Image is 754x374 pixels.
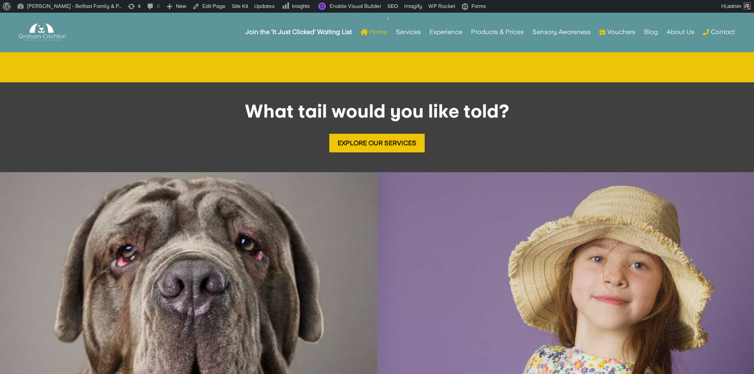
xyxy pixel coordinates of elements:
a: Blog [644,17,658,47]
div: ! [387,13,398,25]
a: Vouchers [599,17,635,47]
h1: What tail would you like told? [20,102,734,124]
a: About Us [667,17,694,47]
a: Home [361,17,387,47]
strong: Join the ‘It Just Clicked’ Waiting List [245,29,352,35]
span: Insights [292,3,310,9]
a: Contact [703,17,735,47]
img: Graham Crichton Photography Logo - Graham Crichton - Belfast Family & Pet Photography Studio [19,21,66,43]
a: Join the ‘It Just Clicked’ Waiting List [245,17,352,47]
a: Products & Prices [471,17,524,47]
a: Services [396,17,421,47]
a: Explore Our Services [329,134,425,152]
span: Site Kit [232,3,248,9]
a: Experience [429,17,462,47]
a: Sensory Awareness [532,17,591,47]
span: admin [727,3,741,9]
span: SEO [387,3,398,9]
